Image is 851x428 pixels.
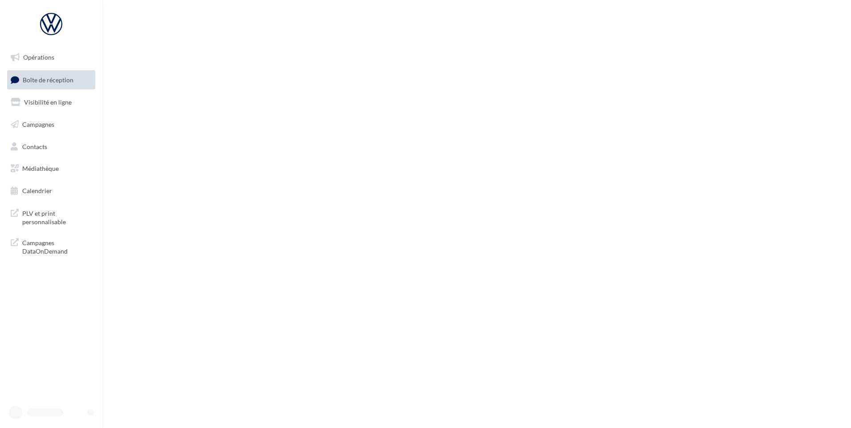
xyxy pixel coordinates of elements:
[5,233,97,259] a: Campagnes DataOnDemand
[5,204,97,230] a: PLV et print personnalisable
[23,53,54,61] span: Opérations
[5,115,97,134] a: Campagnes
[5,70,97,89] a: Boîte de réception
[5,137,97,156] a: Contacts
[22,142,47,150] span: Contacts
[5,182,97,200] a: Calendrier
[5,159,97,178] a: Médiathèque
[23,76,73,83] span: Boîte de réception
[22,165,59,172] span: Médiathèque
[5,48,97,67] a: Opérations
[24,98,72,106] span: Visibilité en ligne
[22,187,52,194] span: Calendrier
[22,121,54,128] span: Campagnes
[22,237,92,256] span: Campagnes DataOnDemand
[5,93,97,112] a: Visibilité en ligne
[22,207,92,226] span: PLV et print personnalisable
